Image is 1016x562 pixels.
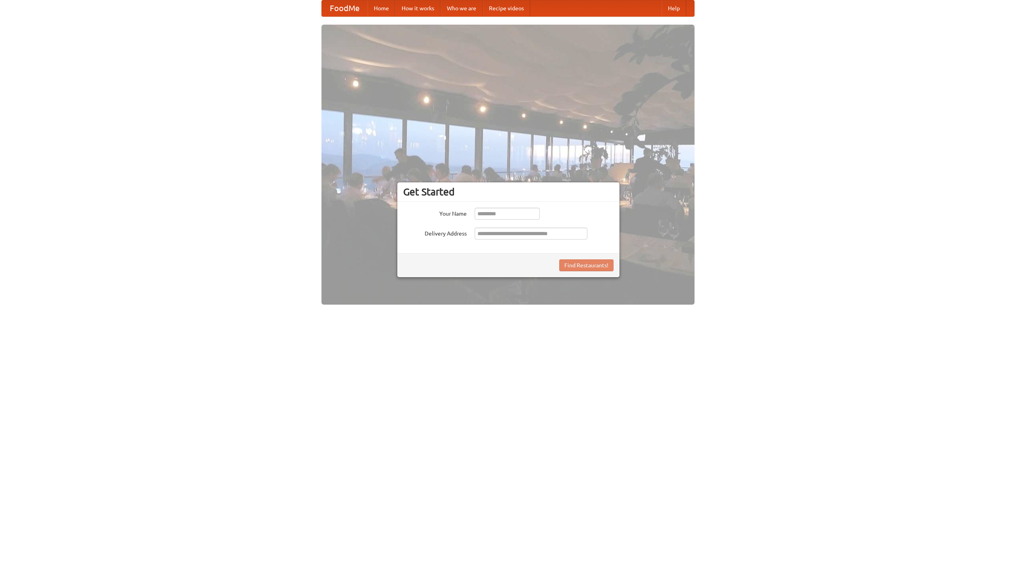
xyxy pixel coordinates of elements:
label: Delivery Address [403,228,467,238]
a: FoodMe [322,0,368,16]
a: Who we are [441,0,483,16]
label: Your Name [403,208,467,218]
h3: Get Started [403,186,614,198]
button: Find Restaurants! [559,259,614,271]
a: Recipe videos [483,0,530,16]
a: Home [368,0,395,16]
a: Help [662,0,686,16]
a: How it works [395,0,441,16]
